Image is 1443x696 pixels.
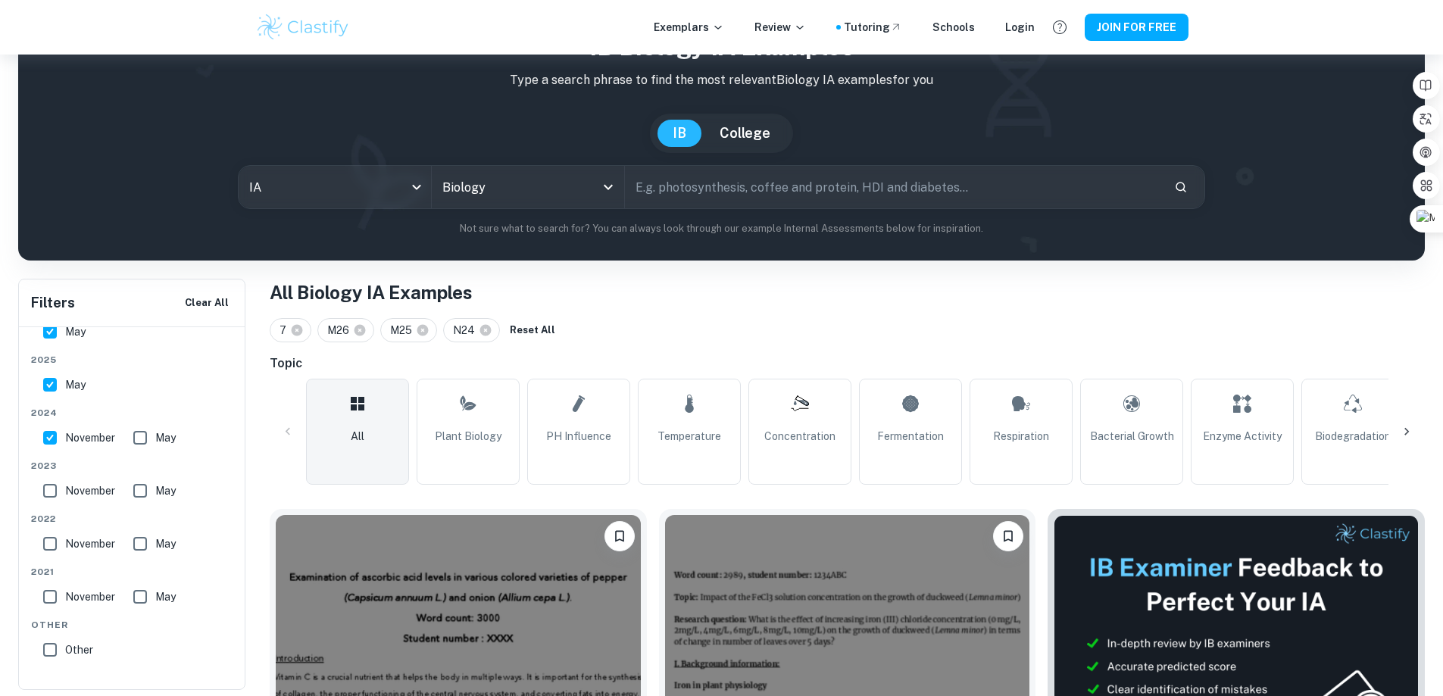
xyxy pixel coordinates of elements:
[443,318,500,342] div: N24
[390,322,419,339] span: M25
[65,588,115,605] span: November
[65,482,115,499] span: November
[31,565,234,579] span: 2021
[1047,14,1073,40] button: Help and Feedback
[31,512,234,526] span: 2022
[704,120,786,147] button: College
[351,428,364,445] span: All
[604,521,635,551] button: Please log in to bookmark exemplars
[654,19,724,36] p: Exemplars
[255,12,351,42] img: Clastify logo
[30,221,1413,236] p: Not sure what to search for? You can always look through our example Internal Assessments below f...
[1315,428,1391,445] span: Biodegradation
[657,428,721,445] span: Temperature
[31,353,234,367] span: 2025
[1090,428,1174,445] span: Bacterial Growth
[1085,14,1188,41] button: JOIN FOR FREE
[546,428,611,445] span: pH Influence
[877,428,944,445] span: Fermentation
[155,429,176,446] span: May
[764,428,836,445] span: Concentration
[1005,19,1035,36] a: Login
[31,292,75,314] h6: Filters
[453,322,482,339] span: N24
[270,279,1425,306] h1: All Biology IA Examples
[181,292,233,314] button: Clear All
[270,354,1425,373] h6: Topic
[239,166,431,208] div: IA
[625,166,1162,208] input: E.g. photosynthesis, coffee and protein, HDI and diabetes...
[317,318,374,342] div: M26
[657,120,701,147] button: IB
[598,176,619,198] button: Open
[31,406,234,420] span: 2024
[31,618,234,632] span: Other
[31,459,234,473] span: 2023
[280,322,293,339] span: 7
[932,19,975,36] a: Schools
[65,323,86,340] span: May
[155,535,176,552] span: May
[155,588,176,605] span: May
[270,318,311,342] div: 7
[65,429,115,446] span: November
[993,521,1023,551] button: Please log in to bookmark exemplars
[155,482,176,499] span: May
[327,322,356,339] span: M26
[65,641,93,658] span: Other
[754,19,806,36] p: Review
[435,428,501,445] span: Plant Biology
[993,428,1049,445] span: Respiration
[1168,174,1194,200] button: Search
[65,376,86,393] span: May
[506,319,559,342] button: Reset All
[30,71,1413,89] p: Type a search phrase to find the most relevant Biology IA examples for you
[65,535,115,552] span: November
[1203,428,1282,445] span: Enzyme Activity
[380,318,437,342] div: M25
[844,19,902,36] a: Tutoring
